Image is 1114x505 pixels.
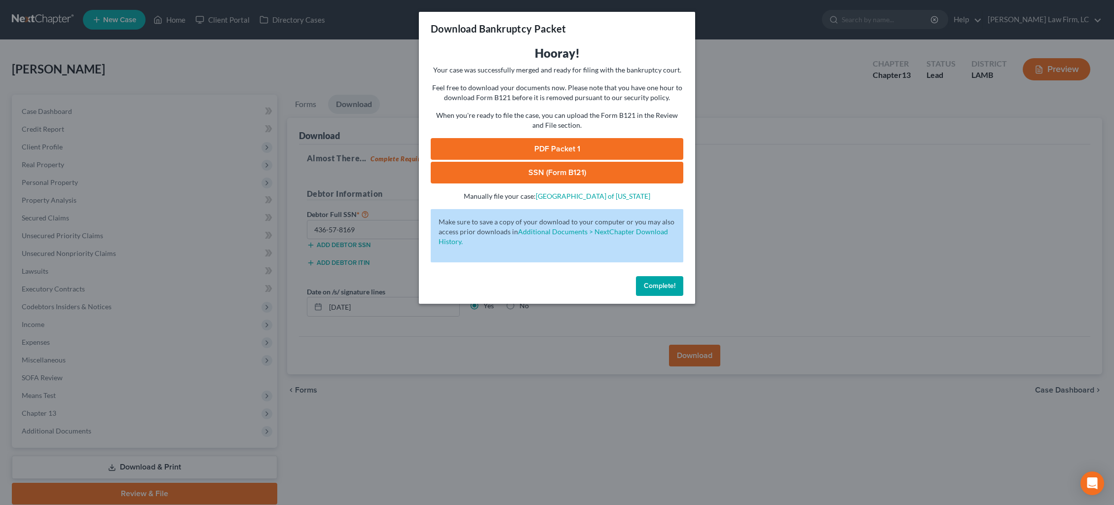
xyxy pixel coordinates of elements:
[431,45,683,61] h3: Hooray!
[431,138,683,160] a: PDF Packet 1
[636,276,683,296] button: Complete!
[431,83,683,103] p: Feel free to download your documents now. Please note that you have one hour to download Form B12...
[431,22,566,36] h3: Download Bankruptcy Packet
[431,162,683,183] a: SSN (Form B121)
[439,217,675,247] p: Make sure to save a copy of your download to your computer or you may also access prior downloads in
[536,192,650,200] a: [GEOGRAPHIC_DATA] of [US_STATE]
[644,282,675,290] span: Complete!
[431,191,683,201] p: Manually file your case:
[431,65,683,75] p: Your case was successfully merged and ready for filing with the bankruptcy court.
[439,227,668,246] a: Additional Documents > NextChapter Download History.
[431,110,683,130] p: When you're ready to file the case, you can upload the Form B121 in the Review and File section.
[1080,471,1104,495] div: Open Intercom Messenger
